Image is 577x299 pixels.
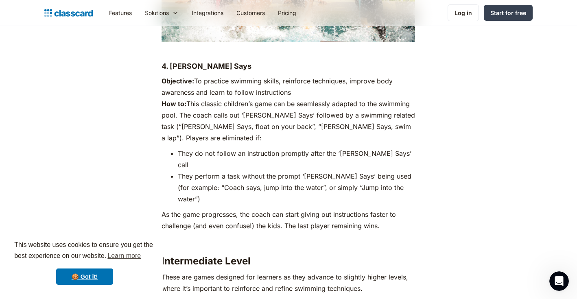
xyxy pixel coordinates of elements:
[162,236,415,247] p: ‍
[490,9,526,17] div: Start for free
[103,4,138,22] a: Features
[162,75,415,144] p: To practice swimming skills, reinforce techniques, improve body awareness and learn to follow ins...
[484,5,533,21] a: Start for free
[185,4,230,22] a: Integrations
[7,232,163,292] div: cookieconsent
[271,4,303,22] a: Pricing
[44,7,93,19] a: home
[162,46,415,57] p: ‍
[56,268,113,285] a: dismiss cookie message
[145,9,169,17] div: Solutions
[448,4,479,21] a: Log in
[14,240,155,262] span: This website uses cookies to ensure you get the best experience on our website.
[162,209,415,231] p: As the game progresses, the coach can start giving out instructions faster to challenge (and even...
[178,148,415,170] li: They do not follow an instruction promptly after the ‘[PERSON_NAME] Says’ call
[162,255,251,267] strong: Intermediate Level
[455,9,472,17] div: Log in
[162,100,186,108] strong: How to:
[549,271,569,291] iframe: Intercom live chat
[162,271,415,294] p: These are games designed for learners as they advance to slightly higher levels, where it’s impor...
[178,170,415,205] li: They perform a task without the prompt ‘[PERSON_NAME] Says’ being used (for example: “Coach says,...
[230,4,271,22] a: Customers
[138,4,185,22] div: Solutions
[162,61,415,71] h4: 4. [PERSON_NAME] Says
[162,77,194,85] strong: Objective:
[106,250,142,262] a: learn more about cookies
